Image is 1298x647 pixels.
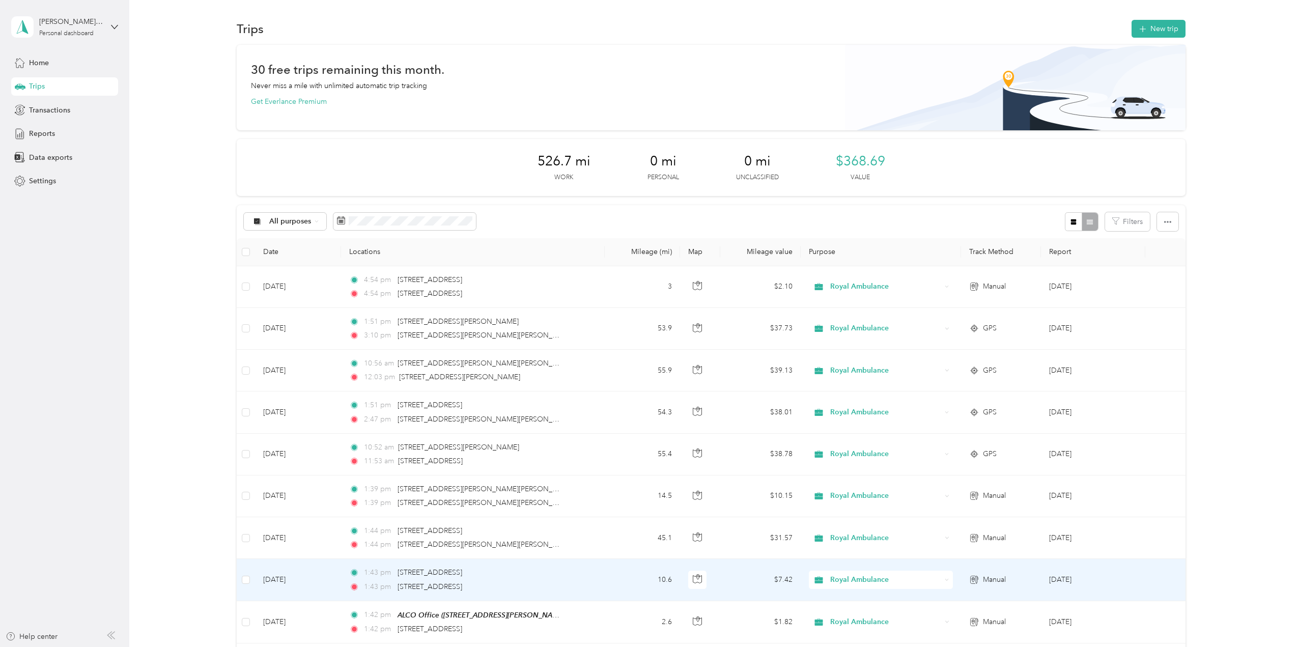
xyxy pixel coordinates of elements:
span: Home [29,58,49,68]
span: 1:42 pm [364,609,393,621]
td: 55.4 [605,434,681,475]
th: Date [255,238,341,266]
td: Sep 2025 [1041,517,1145,559]
img: Banner [845,45,1186,130]
span: Manual [983,574,1006,585]
td: [DATE] [255,517,341,559]
h1: 30 free trips remaining this month. [251,64,444,75]
span: 10:52 am [364,442,394,453]
td: $7.42 [720,559,801,601]
span: [STREET_ADDRESS] [398,401,462,409]
td: 54.3 [605,391,681,433]
span: [STREET_ADDRESS] [398,625,462,633]
td: [DATE] [255,475,341,517]
th: Locations [341,238,605,266]
span: 0 mi [650,153,676,170]
span: Transactions [29,105,70,116]
td: $38.01 [720,391,801,433]
span: Royal Ambulance [830,616,941,628]
span: 11:53 am [364,456,394,467]
td: Sep 2025 [1041,559,1145,601]
span: [STREET_ADDRESS][PERSON_NAME][PERSON_NAME] [398,498,575,507]
span: 1:44 pm [364,525,393,537]
span: Royal Ambulance [830,490,941,501]
span: 4:54 pm [364,288,393,299]
span: [STREET_ADDRESS] [398,582,462,591]
span: [STREET_ADDRESS][PERSON_NAME][PERSON_NAME] [398,485,575,493]
th: Mileage value [720,238,801,266]
span: Royal Ambulance [830,574,941,585]
span: [STREET_ADDRESS] [398,275,462,284]
td: 2.6 [605,601,681,643]
span: 1:43 pm [364,581,393,593]
td: $10.15 [720,475,801,517]
span: Royal Ambulance [830,281,941,292]
span: [STREET_ADDRESS][PERSON_NAME][PERSON_NAME] [398,415,575,424]
span: GPS [983,323,997,334]
p: Never miss a mile with unlimited automatic trip tracking [251,80,427,91]
span: [STREET_ADDRESS][PERSON_NAME][PERSON_NAME] [398,331,575,340]
span: [STREET_ADDRESS][PERSON_NAME][PERSON_NAME] [398,540,575,549]
span: 1:42 pm [364,624,393,635]
th: Track Method [961,238,1041,266]
td: [DATE] [255,434,341,475]
td: 10.6 [605,559,681,601]
p: Work [554,173,573,182]
button: Filters [1105,212,1150,231]
td: Sep 2025 [1041,601,1145,643]
span: [STREET_ADDRESS] [398,457,463,465]
span: [STREET_ADDRESS][PERSON_NAME] [398,443,519,452]
td: $2.10 [720,266,801,308]
span: 1:43 pm [364,567,393,578]
td: Sep 2025 [1041,475,1145,517]
h1: Trips [237,23,264,34]
span: [STREET_ADDRESS][PERSON_NAME] [399,373,520,381]
span: Trips [29,81,45,92]
td: 55.9 [605,350,681,391]
span: Reports [29,128,55,139]
p: Unclassified [736,173,779,182]
span: Royal Ambulance [830,407,941,418]
td: [DATE] [255,601,341,643]
div: Personal dashboard [39,31,94,37]
span: Manual [983,532,1006,544]
div: [PERSON_NAME][EMAIL_ADDRESS][PERSON_NAME][DOMAIN_NAME] [39,16,103,27]
span: [STREET_ADDRESS][PERSON_NAME][PERSON_NAME] [398,359,575,368]
td: $39.13 [720,350,801,391]
span: 10:56 am [364,358,393,369]
button: New trip [1132,20,1186,38]
span: Manual [983,616,1006,628]
span: GPS [983,448,997,460]
td: $31.57 [720,517,801,559]
td: 14.5 [605,475,681,517]
p: Personal [647,173,679,182]
td: [DATE] [255,391,341,433]
span: [STREET_ADDRESS] [398,568,462,577]
span: Manual [983,281,1006,292]
span: Manual [983,490,1006,501]
span: [STREET_ADDRESS][PERSON_NAME] [398,317,519,326]
span: GPS [983,407,997,418]
th: Purpose [801,238,961,266]
td: [DATE] [255,350,341,391]
span: 1:39 pm [364,497,393,509]
span: 12:03 pm [364,372,395,383]
th: Mileage (mi) [605,238,681,266]
span: Royal Ambulance [830,532,941,544]
span: $368.69 [836,153,885,170]
span: All purposes [269,218,312,225]
td: [DATE] [255,559,341,601]
span: 1:44 pm [364,539,393,550]
td: $37.73 [720,308,801,350]
span: Royal Ambulance [830,323,941,334]
span: GPS [983,365,997,376]
td: 45.1 [605,517,681,559]
td: 3 [605,266,681,308]
span: 1:39 pm [364,484,393,495]
td: $38.78 [720,434,801,475]
button: Help center [6,631,58,642]
span: 1:51 pm [364,316,393,327]
span: 526.7 mi [538,153,590,170]
td: Sep 2025 [1041,391,1145,433]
